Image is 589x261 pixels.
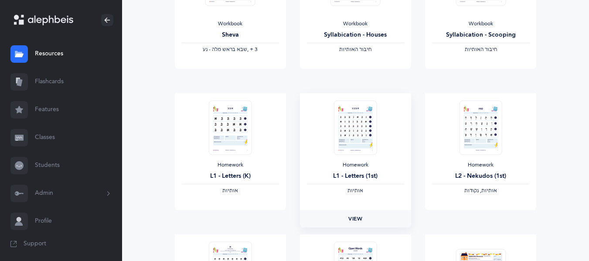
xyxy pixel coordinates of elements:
div: L2 - Nekudos (1st) [432,172,529,181]
span: ‫שבא בראש מלה - נע‬ [203,46,247,52]
div: L1 - Letters (1st) [307,172,404,181]
span: ‫חיבור האותיות‬ [465,46,497,52]
img: Homework_L1_Letters_R_EN_thumbnail_1731214661.png [209,100,252,155]
span: View [348,215,362,223]
span: ‫חיבור האותיות‬ [339,46,371,52]
div: L1 - Letters (K) [182,172,279,181]
a: View [300,210,411,227]
div: Syllabication - Scooping [432,31,529,40]
span: Support [24,240,46,248]
div: Workbook [182,20,279,27]
div: ‪, + 3‬ [182,46,279,53]
div: Syllabication - Houses [307,31,404,40]
div: Sheva [182,31,279,40]
span: ‫אותיות‬ [222,187,238,193]
img: Homework_L1_Letters_O_Red_EN_thumbnail_1731215195.png [334,100,377,155]
div: Workbook [432,20,529,27]
div: Homework [432,162,529,169]
div: Homework [307,162,404,169]
div: Workbook [307,20,404,27]
span: ‫אותיות‬ [347,187,363,193]
img: Homework_L2_Nekudos_R_EN_1_thumbnail_1731617499.png [460,100,502,155]
div: Homework [182,162,279,169]
span: ‫אותיות, נקודות‬ [464,187,497,193]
